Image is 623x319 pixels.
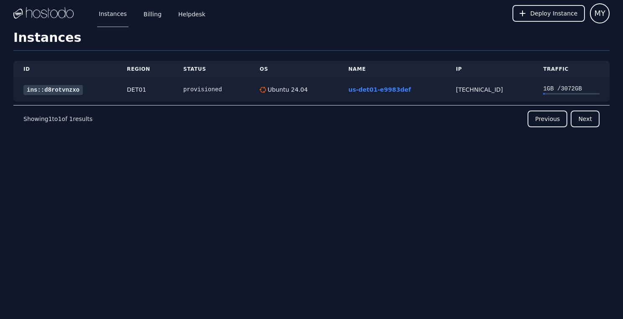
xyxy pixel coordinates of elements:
th: Name [338,61,446,78]
div: provisioned [183,85,240,94]
p: Showing to of results [23,115,93,123]
button: Previous [528,111,567,127]
button: User menu [590,3,610,23]
span: 1 [58,116,62,122]
img: Ubuntu 24.04 [260,87,266,93]
div: Ubuntu 24.04 [266,85,308,94]
div: 1 GB / 3072 GB [543,85,600,93]
th: Region [117,61,173,78]
span: 1 [69,116,73,122]
th: Status [173,61,250,78]
span: 1 [48,116,52,122]
th: Traffic [533,61,610,78]
span: MY [594,8,605,19]
button: Next [571,111,600,127]
div: DET01 [127,85,163,94]
button: Deploy Instance [512,5,585,22]
a: ins::d8rotvnzxo [23,85,83,95]
th: ID [13,61,117,78]
span: Deploy Instance [530,9,577,18]
th: IP [446,61,533,78]
a: us-det01-e9983def [348,86,411,93]
div: [TECHNICAL_ID] [456,85,523,94]
th: OS [250,61,338,78]
nav: Pagination [13,105,610,132]
h1: Instances [13,30,610,51]
img: Logo [13,7,74,20]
